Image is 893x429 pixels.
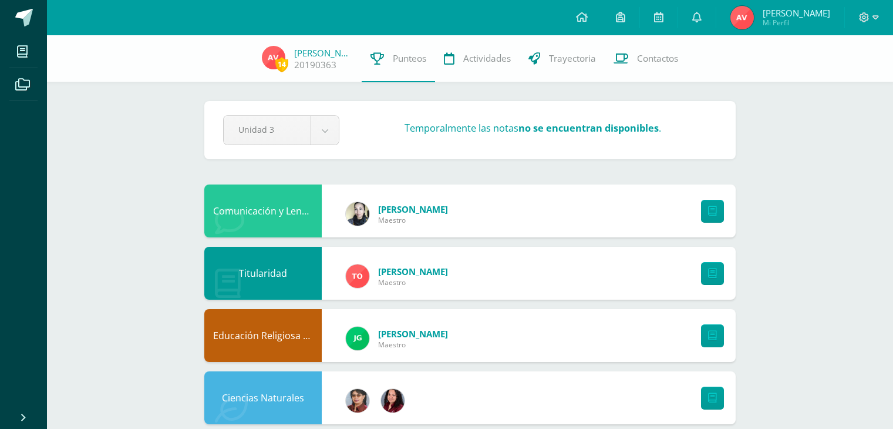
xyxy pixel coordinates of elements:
[378,215,448,225] span: Maestro
[605,35,687,82] a: Contactos
[224,116,339,145] a: Unidad 3
[637,52,678,65] span: Contactos
[346,202,369,226] img: 119c9a59dca757fc394b575038654f60.png
[520,35,605,82] a: Trayectoria
[294,59,336,71] a: 20190363
[346,389,369,413] img: 62738a800ecd8b6fa95d10d0b85c3dbc.png
[730,6,754,29] img: 3640b1c5615d174aa8f5a61d4ddf228a.png
[294,47,353,59] a: [PERSON_NAME]
[275,57,288,72] span: 14
[238,116,296,143] span: Unidad 3
[549,52,596,65] span: Trayectoria
[378,203,448,215] span: [PERSON_NAME]
[262,46,285,69] img: 3640b1c5615d174aa8f5a61d4ddf228a.png
[204,371,322,424] div: Ciencias Naturales
[204,185,322,237] div: Comunicación y Lenguaje, Idioma Extranjero Inglés
[463,52,511,65] span: Actividades
[378,328,448,340] span: [PERSON_NAME]
[405,121,661,135] h3: Temporalmente las notas .
[518,122,659,135] strong: no se encuentran disponibles
[378,266,448,277] span: [PERSON_NAME]
[435,35,520,82] a: Actividades
[204,309,322,362] div: Educación Religiosa Escolar
[763,7,830,19] span: [PERSON_NAME]
[763,18,830,28] span: Mi Perfil
[393,52,426,65] span: Punteos
[381,389,405,413] img: 7420dd8cffec07cce464df0021f01d4a.png
[346,327,369,350] img: 3da61d9b1d2c0c7b8f7e89c78bbce001.png
[204,247,322,300] div: Titularidad
[362,35,435,82] a: Punteos
[378,277,448,287] span: Maestro
[378,340,448,350] span: Maestro
[346,264,369,288] img: 756ce12fb1b4cf9faf9189d656ca7749.png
